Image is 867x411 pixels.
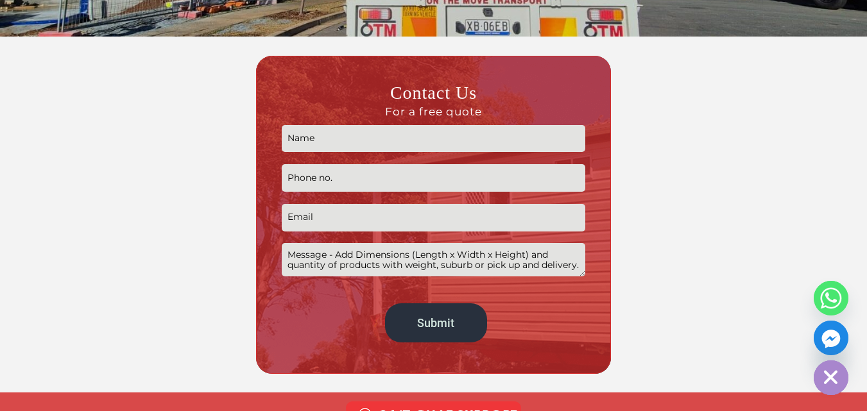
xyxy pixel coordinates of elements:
input: Name [282,125,585,153]
a: Whatsapp [814,281,848,315]
a: Facebook_Messenger [814,321,848,355]
h3: Contact Us [282,81,585,119]
span: For a free quote [282,105,585,119]
input: Phone no. [282,164,585,192]
input: Email [282,204,585,231]
form: Contact form [282,81,585,349]
input: Submit [385,303,487,342]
